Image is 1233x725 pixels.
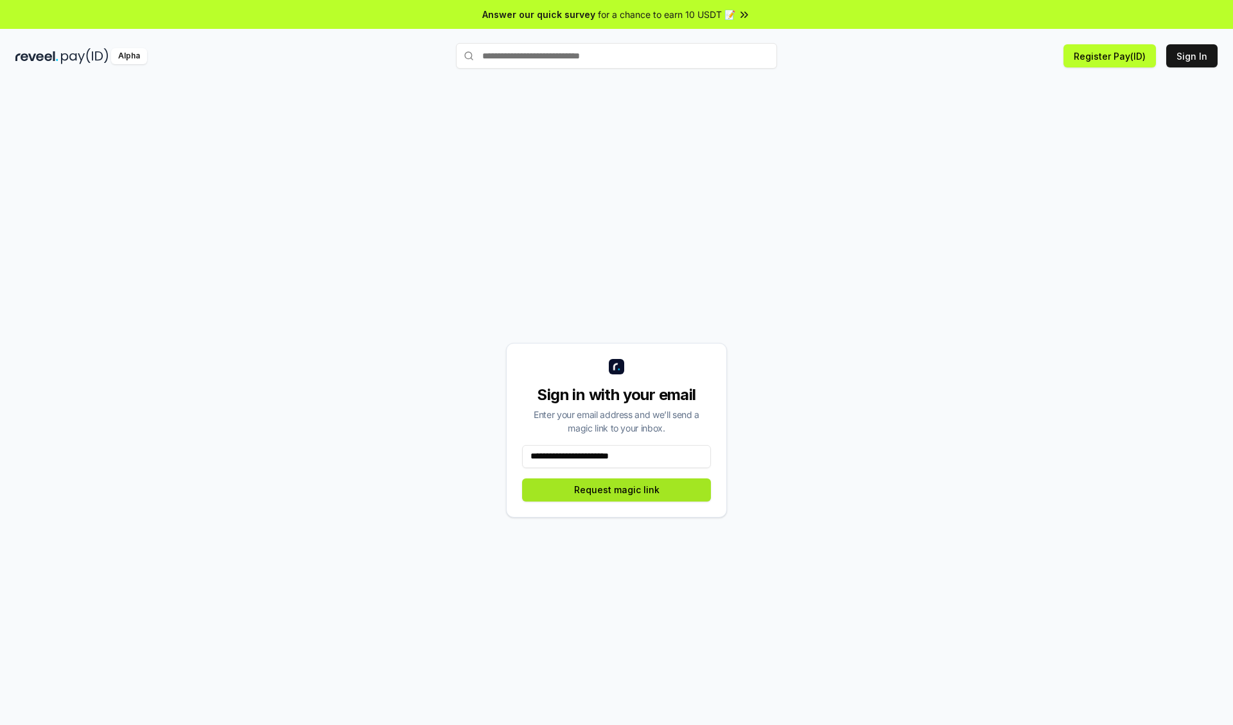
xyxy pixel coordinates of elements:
span: Answer our quick survey [482,8,595,21]
button: Sign In [1166,44,1218,67]
div: Alpha [111,48,147,64]
button: Request magic link [522,478,711,502]
img: reveel_dark [15,48,58,64]
div: Sign in with your email [522,385,711,405]
span: for a chance to earn 10 USDT 📝 [598,8,735,21]
img: pay_id [61,48,109,64]
div: Enter your email address and we’ll send a magic link to your inbox. [522,408,711,435]
img: logo_small [609,359,624,374]
button: Register Pay(ID) [1063,44,1156,67]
